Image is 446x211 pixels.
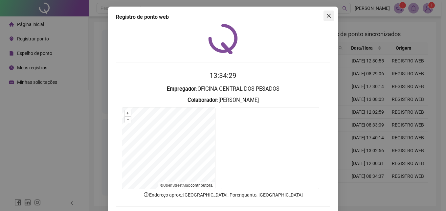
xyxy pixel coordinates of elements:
[167,86,196,92] strong: Empregador
[326,13,331,18] span: close
[143,192,149,198] span: info-circle
[208,24,238,54] img: QRPoint
[116,96,330,105] h3: : [PERSON_NAME]
[116,85,330,93] h3: : OFICINA CENTRAL DOS PESADOS
[116,191,330,199] p: Endereço aprox. : [GEOGRAPHIC_DATA], Porenquanto, [GEOGRAPHIC_DATA]
[125,110,131,116] button: +
[323,11,334,21] button: Close
[116,13,330,21] div: Registro de ponto web
[125,117,131,123] button: –
[210,72,236,80] time: 13:34:29
[188,97,217,103] strong: Colaborador
[160,183,213,188] li: © contributors.
[163,183,190,188] a: OpenStreetMap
